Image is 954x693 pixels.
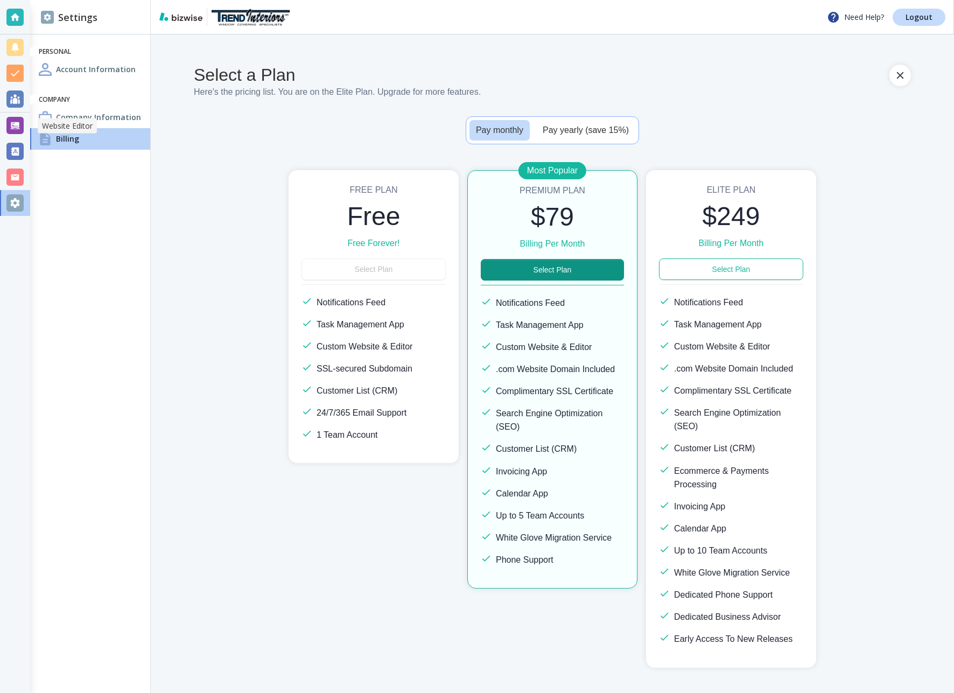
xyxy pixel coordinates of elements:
h2: Settings [41,10,97,25]
h6: Notifications Feed [674,296,743,309]
h6: Notifications Feed [496,296,565,310]
h6: Early Access To New Releases [674,632,792,646]
img: Trend Interiors, Inc [212,9,291,26]
h6: Task Management App [317,318,404,331]
h6: Custom Website & Editor [317,340,412,353]
h6: Billing Per Month [659,236,803,250]
h6: Phone Support [496,553,553,566]
p: Most Popular [527,164,578,177]
h6: Personal [39,47,142,57]
h6: Elite Plan [659,183,803,197]
button: Select Plan [659,258,803,280]
h6: Calendar App [674,522,726,535]
h6: Complimentary SSL Certificate [674,384,791,397]
h6: Dedicated Business Advisor [674,610,781,624]
h4: Select a Plan [194,65,481,85]
h6: Custom Website & Editor [496,340,592,354]
h6: Free Plan [301,183,446,197]
h6: Search Engine Optimization (SEO) [496,407,624,433]
h2: $249 [659,201,803,232]
h2: $79 [481,201,624,233]
h6: Up to 5 Team Accounts [496,509,584,522]
h6: Task Management App [496,318,584,332]
h6: Notifications Feed [317,296,385,309]
h6: Company [39,95,142,104]
img: DashboardSidebarSettings.svg [41,11,54,24]
h6: 1 Team Account [317,428,378,442]
a: Logout [893,9,945,26]
h6: White Glove Migration Service [674,566,790,579]
h6: 24/7/365 Email Support [317,406,406,419]
h6: .com Website Domain Included [496,362,615,376]
h6: Up to 10 Team Accounts [674,544,767,557]
a: Account InformationAccount Information [30,59,150,80]
h6: Customer List (CRM) [496,442,577,456]
p: Logout [906,13,932,21]
h6: Custom Website & Editor [674,340,770,353]
h6: White Glove Migration Service [496,531,612,544]
h6: .com Website Domain Included [674,362,793,375]
h6: Billing Per Month [481,237,624,250]
h6: Calendar App [496,487,548,500]
button: Pay yearly (save 15%) [536,120,635,141]
h6: Complimentary SSL Certificate [496,384,613,398]
h6: Customer List (CRM) [674,442,755,455]
button: Pay monthly [469,120,530,141]
h6: Dedicated Phone Support [674,588,773,601]
h6: Search Engine Optimization (SEO) [674,406,803,433]
p: Website Editor [42,121,93,131]
h2: Free [301,201,446,232]
p: Need Help? [827,11,884,24]
a: BillingBilling [30,128,150,150]
h6: Invoicing App [674,500,725,513]
h4: Billing [56,133,79,144]
h6: Ecommerce & Payments Processing [674,464,803,491]
h6: SSL-secured Subdomain [317,362,412,375]
h6: Premium Plan [481,184,624,197]
h6: Free Forever! [301,236,446,250]
button: Select Plan [481,259,624,281]
h6: Invoicing App [496,465,547,478]
img: bizwise [159,12,202,21]
h6: Customer List (CRM) [317,384,397,397]
h4: Company Information [56,111,141,123]
h6: Here's the pricing list. You are on the Elite Plan . Upgrade for more features. [194,85,481,99]
a: Company InformationCompany Information [30,107,150,128]
h4: Account Information [56,64,136,75]
h6: Task Management App [674,318,762,331]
